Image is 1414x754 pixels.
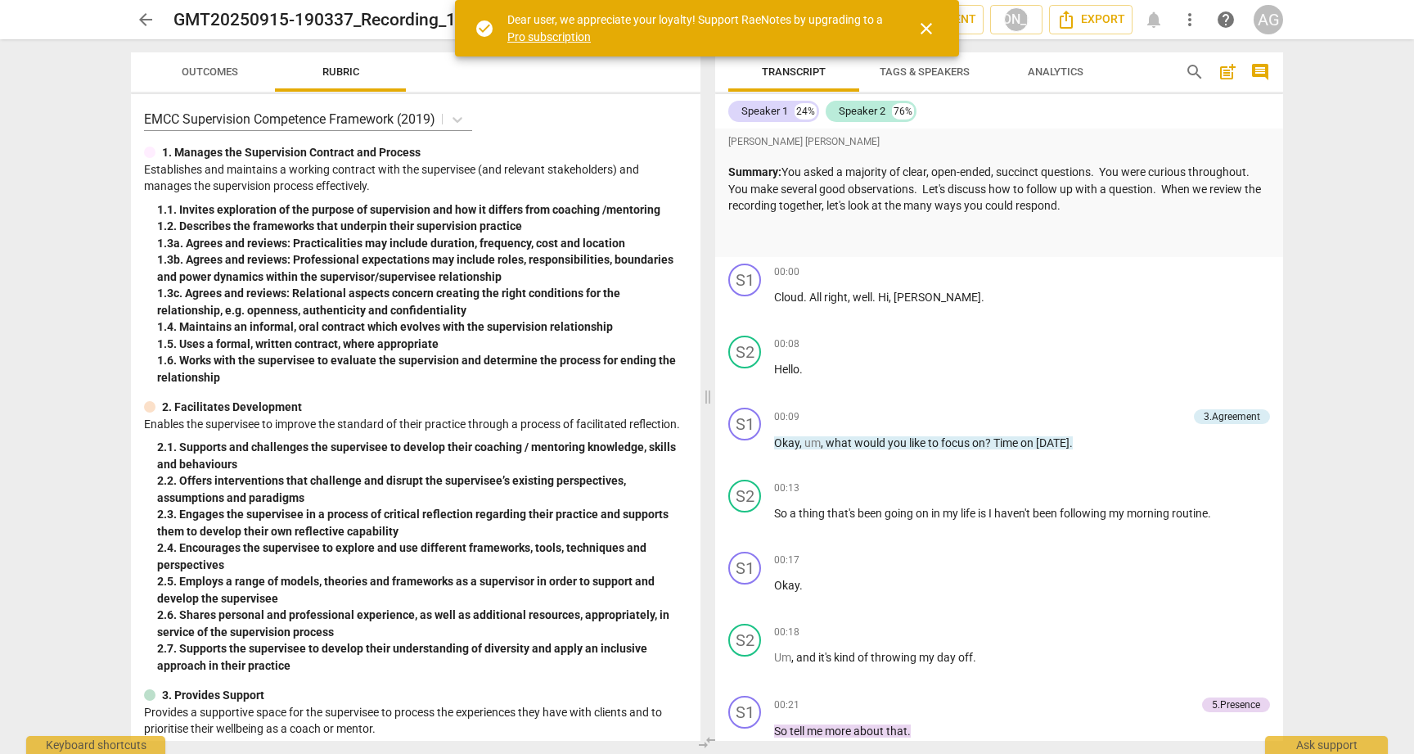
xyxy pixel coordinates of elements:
[1218,62,1237,82] span: post_add
[728,408,761,440] div: Change speaker
[1214,59,1241,85] button: Add summary
[791,651,796,664] span: ,
[26,736,165,754] div: Keyboard shortcuts
[988,507,994,520] span: I
[173,10,534,30] h2: GMT20250915-190337_Recording_1920x1080
[1004,7,1029,32] div: [PERSON_NAME]
[853,725,886,738] span: about
[157,573,687,607] div: 2. 5. Employs a range of models, theories and frameworks as a supervisor in order to support and ...
[162,144,421,161] p: 1. Manages the Supervision Contract and Process
[1033,507,1060,520] span: been
[157,506,687,540] div: 2. 3. Engages the supervisee in a process of critical reflection regarding their practice and sup...
[799,363,803,376] span: .
[1216,10,1236,29] span: help
[888,436,909,449] span: you
[1204,409,1260,424] div: 3.Agreement
[916,507,931,520] span: on
[796,651,818,664] span: and
[157,318,687,336] div: 1. 4. Maintains an informal, oral contract which evolves with the supervision relationship
[961,507,978,520] span: life
[1254,5,1283,34] button: AG
[886,725,907,738] span: that
[1247,59,1273,85] button: Show/Hide comments
[157,285,687,318] div: 1. 3c. Agrees and reviews: Relational aspects concern creating the right conditions for the relat...
[774,481,799,495] span: 00:13
[809,291,824,304] span: All
[804,436,821,449] span: Filler word
[1028,65,1083,78] span: Analytics
[507,30,591,43] a: Pro subscription
[821,436,826,449] span: ,
[928,436,941,449] span: to
[322,65,359,78] span: Rubric
[144,416,687,433] p: Enables the supervisee to improve the standard of their practice through a process of facilitated...
[157,640,687,674] div: 2. 7. Supports the supervisee to develop their understanding of diversity and apply an inclusive ...
[871,651,919,664] span: throwing
[943,507,961,520] span: my
[848,291,853,304] span: ,
[774,553,799,567] span: 00:17
[858,651,871,664] span: of
[728,164,1270,214] p: You asked a majority of clear, open-ended, succinct questions. You were curious throughout. You m...
[728,264,761,296] div: Change speaker
[931,507,943,520] span: in
[839,103,885,120] div: Speaker 2
[907,9,946,48] button: Close
[795,103,817,120] div: 24%
[157,201,687,219] div: 1. 1. Invites exploration of the purpose of supervision and how it differs from coaching /mentoring
[804,291,809,304] span: .
[1109,507,1127,520] span: my
[157,439,687,472] div: 2. 1. Supports and challenges the supervisee to develop their coaching / mentoring knowledge, ski...
[157,352,687,386] div: 1. 6. Works with the supervisee to evaluate the supervision and determine the process for ending ...
[834,651,858,664] span: kind
[1208,507,1211,520] span: .
[1049,5,1133,34] button: Export
[157,336,687,353] div: 1. 5. Uses a formal, written contract, where appropriate
[892,103,914,120] div: 76%
[825,725,853,738] span: more
[909,436,928,449] span: like
[157,607,687,640] div: 2. 6. Shares personal and professional experience, as well as additional resources, appropriately...
[1036,436,1070,449] span: [DATE]
[774,363,799,376] span: Hello
[878,291,889,304] span: Hi
[1070,436,1073,449] span: .
[858,507,885,520] span: been
[157,472,687,506] div: 2. 2. Offers interventions that challenge and disrupt the supervisee’s existing perspectives, ass...
[774,436,799,449] span: Okay
[728,480,761,512] div: Change speaker
[972,436,985,449] span: on
[990,5,1042,34] button: [PERSON_NAME]
[144,161,687,195] p: Establishes and maintains a working contract with the supervisee (and relevant stakeholders) and ...
[774,291,804,304] span: Cloud
[894,291,981,304] span: [PERSON_NAME]
[919,651,937,664] span: my
[728,696,761,729] div: Change speaker
[1211,5,1241,34] a: Help
[889,291,894,304] span: ,
[807,725,825,738] span: me
[1180,10,1200,29] span: more_vert
[774,725,790,738] span: So
[774,698,799,712] span: 00:21
[978,507,988,520] span: is
[993,436,1020,449] span: Time
[958,651,973,664] span: off
[880,65,970,78] span: Tags & Speakers
[854,436,888,449] span: would
[144,704,687,738] p: Provides a supportive space for the supervisee to process the experiences they have with clients ...
[1127,507,1172,520] span: morning
[475,19,494,38] span: check_circle
[826,436,854,449] span: what
[507,11,887,45] div: Dear user, we appreciate your loyalty! Support RaeNotes by upgrading to a
[144,110,435,129] p: EMCC Supervision Competence Framework (2019)
[994,507,1033,520] span: haven't
[1020,436,1036,449] span: on
[827,507,858,520] span: that's
[818,651,834,664] span: it's
[790,507,799,520] span: a
[157,218,687,235] div: 1. 2. Describes the frameworks that underpin their supervision practice
[157,251,687,285] div: 1. 3b. Agrees and reviews: Professional expectations may include roles, responsibilities, boundar...
[136,10,155,29] span: arrow_back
